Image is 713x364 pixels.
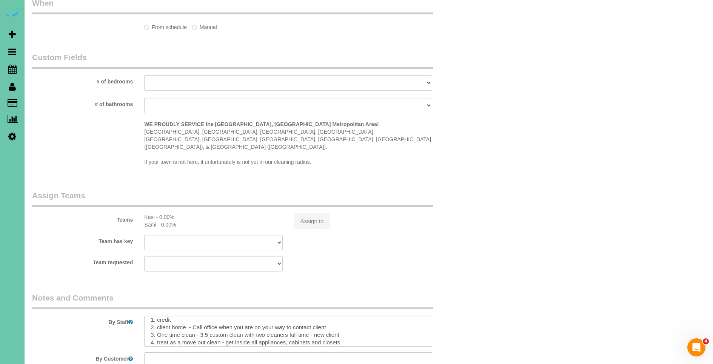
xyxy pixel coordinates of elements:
input: From schedule [144,25,149,30]
legend: Notes and Comments [32,292,433,309]
label: # of bedrooms [26,75,139,85]
label: Team requested [26,256,139,266]
label: Manual [192,21,217,31]
legend: Assign Teams [32,190,433,207]
iframe: Intercom live chat [687,338,705,356]
div: Kasi - 0.00% [144,213,282,221]
div: Sami - 0.00% [144,221,282,228]
img: Automaid Logo [5,8,20,18]
label: By Staff [26,316,139,326]
label: Team has key [26,235,139,245]
input: Manual [192,25,197,30]
label: # of bathrooms [26,98,139,108]
p: [GEOGRAPHIC_DATA], [GEOGRAPHIC_DATA], [GEOGRAPHIC_DATA], [GEOGRAPHIC_DATA], [GEOGRAPHIC_DATA], [G... [144,120,432,166]
label: From schedule [144,21,187,31]
strong: WE PROUDLY SERVICE the [GEOGRAPHIC_DATA], [GEOGRAPHIC_DATA] Metropolitan Area! [144,121,379,127]
legend: Custom Fields [32,52,433,69]
label: Teams [26,213,139,224]
span: 4 [703,338,709,344]
label: By Customer [26,352,139,362]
